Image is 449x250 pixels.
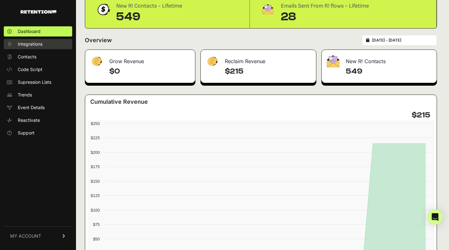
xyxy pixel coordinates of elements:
[91,121,100,126] text: $250
[18,28,41,35] span: Dashboard
[109,66,190,76] h4: $0
[18,104,45,111] span: Event Details
[4,226,72,246] a: MY ACCOUNT
[18,79,51,85] span: Supression Lists
[90,97,148,106] h3: Cumulative Revenue
[91,193,100,198] text: $125
[85,50,195,69] div: Grow Revenue
[412,110,430,120] h4: $215
[18,54,36,60] span: Contacts
[18,117,40,123] span: Reactivate
[322,50,437,69] div: New R! Contacts
[91,164,100,169] text: $175
[206,55,218,68] img: fa-dollar-13500eef13a19c4ab2b9ed9ad552e47b0d9fc28b02b83b90ba0e00f96d6372e9.png
[85,36,112,45] h2: Overview
[4,77,72,87] a: Supression Lists
[18,66,42,73] span: Code Script
[4,115,72,125] a: Reactivate
[260,2,276,17] img: fa-envelope-19ae18322b30453b285274b1b8af3d052b27d846a4fbe8435d1a52b978f639a2.png
[281,2,369,10] div: Emails Sent From R! flows - Lifetime
[4,39,72,49] a: Integrations
[18,41,42,47] span: Integrations
[90,55,103,68] img: fa-dollar-13500eef13a19c4ab2b9ed9ad552e47b0d9fc28b02b83b90ba0e00f96d6372e9.png
[201,50,316,69] div: Reclaim Revenue
[93,222,100,227] text: $75
[4,26,72,36] a: Dashboard
[93,237,100,241] text: $50
[225,66,311,76] h4: $215
[116,2,182,10] div: New R! Contacts - Lifetime
[346,66,432,76] h4: 549
[91,150,100,155] text: $200
[4,64,72,75] a: Code Script
[427,209,443,225] div: Open Intercom Messenger
[91,179,100,184] text: $150
[95,2,111,17] img: dollar-coin-05c43ed7efb7bc0c12610022525b4bbbb207c7efeef5aecc26f025e68dcafac9.png
[4,128,72,138] a: Support
[21,10,56,14] img: Retention.com
[91,208,100,213] text: $100
[18,130,35,136] span: Support
[116,10,182,23] div: 549
[281,10,369,23] div: 28
[327,55,339,67] img: fa-envelope-19ae18322b30453b285274b1b8af3d052b27d846a4fbe8435d1a52b978f639a2.png
[4,90,72,100] a: Trends
[91,135,100,140] text: $225
[10,233,41,239] span: MY ACCOUNT
[4,102,72,113] a: Event Details
[18,92,32,98] span: Trends
[4,52,72,62] a: Contacts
